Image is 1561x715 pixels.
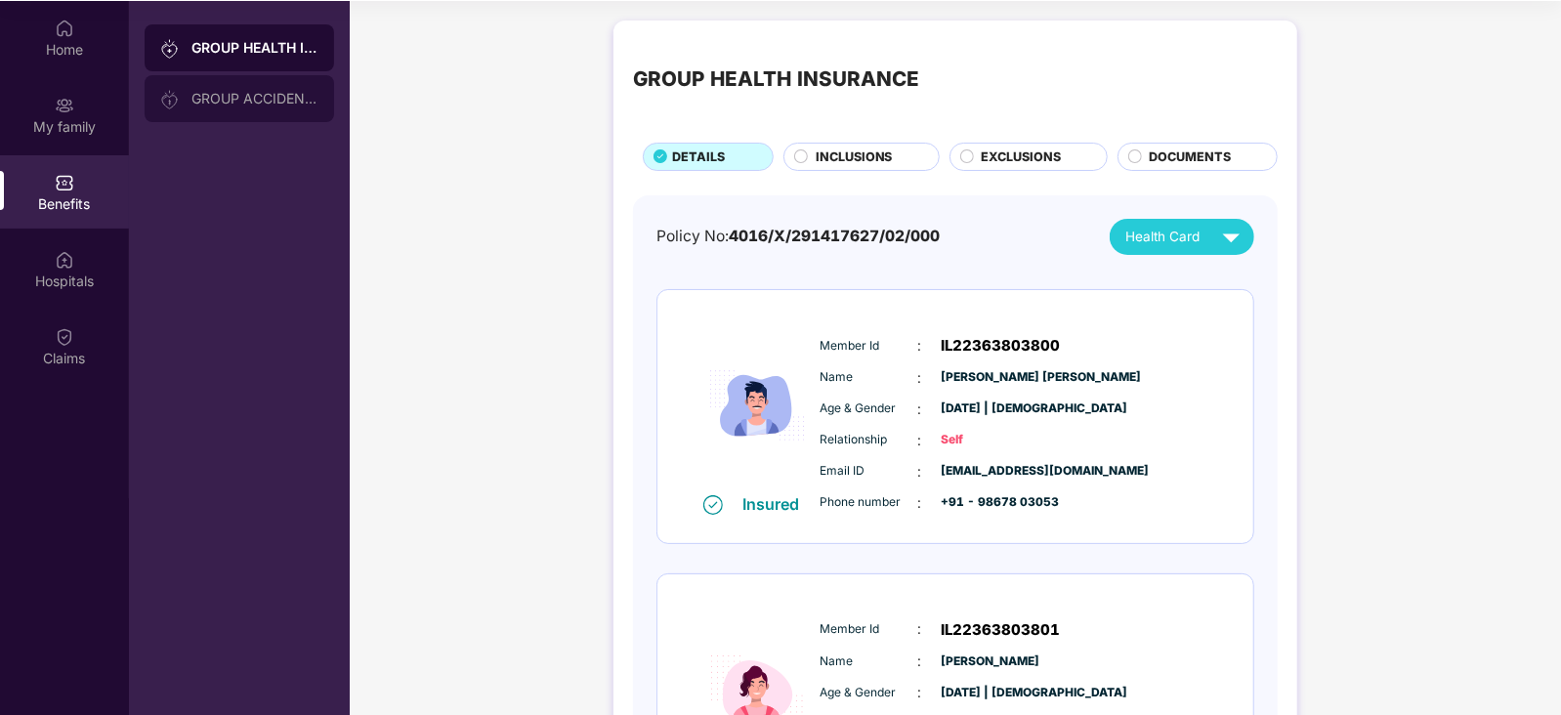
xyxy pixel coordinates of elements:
[918,399,922,420] span: :
[742,494,811,514] div: Insured
[821,652,918,671] span: Name
[821,462,918,481] span: Email ID
[729,227,940,245] span: 4016/X/291417627/02/000
[703,495,723,515] img: svg+xml;base64,PHN2ZyB4bWxucz0iaHR0cDovL3d3dy53My5vcmcvMjAwMC9zdmciIHdpZHRoPSIxNiIgaGVpZ2h0PSIxNi...
[55,19,74,38] img: svg+xml;base64,PHN2ZyBpZD0iSG9tZSIgeG1sbnM9Imh0dHA6Ly93d3cudzMub3JnLzIwMDAvc3ZnIiB3aWR0aD0iMjAiIG...
[1110,219,1254,255] button: Health Card
[981,147,1061,167] span: EXCLUSIONS
[942,684,1039,702] span: [DATE] | [DEMOGRAPHIC_DATA]
[55,327,74,347] img: svg+xml;base64,PHN2ZyBpZD0iQ2xhaW0iIHhtbG5zPSJodHRwOi8vd3d3LnczLm9yZy8yMDAwL3N2ZyIgd2lkdGg9IjIwIi...
[55,173,74,192] img: svg+xml;base64,PHN2ZyBpZD0iQmVuZWZpdHMiIHhtbG5zPSJodHRwOi8vd3d3LnczLm9yZy8yMDAwL3N2ZyIgd2lkdGg9Ij...
[821,431,918,449] span: Relationship
[1125,227,1200,247] span: Health Card
[918,492,922,514] span: :
[55,250,74,270] img: svg+xml;base64,PHN2ZyBpZD0iSG9zcGl0YWxzIiB4bWxucz0iaHR0cDovL3d3dy53My5vcmcvMjAwMC9zdmciIHdpZHRoPS...
[942,652,1039,671] span: [PERSON_NAME]
[942,334,1061,357] span: IL22363803800
[942,462,1039,481] span: [EMAIL_ADDRESS][DOMAIN_NAME]
[942,400,1039,418] span: [DATE] | [DEMOGRAPHIC_DATA]
[160,39,180,59] img: svg+xml;base64,PHN2ZyB3aWR0aD0iMjAiIGhlaWdodD0iMjAiIHZpZXdCb3g9IjAgMCAyMCAyMCIgZmlsbD0ibm9uZSIgeG...
[55,96,74,115] img: svg+xml;base64,PHN2ZyB3aWR0aD0iMjAiIGhlaWdodD0iMjAiIHZpZXdCb3g9IjAgMCAyMCAyMCIgZmlsbD0ibm9uZSIgeG...
[918,618,922,640] span: :
[160,90,180,109] img: svg+xml;base64,PHN2ZyB3aWR0aD0iMjAiIGhlaWdodD0iMjAiIHZpZXdCb3g9IjAgMCAyMCAyMCIgZmlsbD0ibm9uZSIgeG...
[918,367,922,389] span: :
[633,63,919,95] div: GROUP HEALTH INSURANCE
[1150,147,1232,167] span: DOCUMENTS
[821,620,918,639] span: Member Id
[821,400,918,418] span: Age & Gender
[821,337,918,356] span: Member Id
[816,147,893,167] span: INCLUSIONS
[191,38,318,58] div: GROUP HEALTH INSURANCE
[1214,220,1248,254] img: svg+xml;base64,PHN2ZyB4bWxucz0iaHR0cDovL3d3dy53My5vcmcvMjAwMC9zdmciIHZpZXdCb3g9IjAgMCAyNCAyNCIgd2...
[821,368,918,387] span: Name
[191,91,318,106] div: GROUP ACCIDENTAL INSURANCE
[698,317,816,493] img: icon
[656,225,940,249] div: Policy No:
[918,335,922,357] span: :
[942,618,1061,642] span: IL22363803801
[942,368,1039,387] span: [PERSON_NAME] [PERSON_NAME]
[942,493,1039,512] span: +91 - 98678 03053
[918,682,922,703] span: :
[821,684,918,702] span: Age & Gender
[821,493,918,512] span: Phone number
[918,461,922,483] span: :
[672,147,725,167] span: DETAILS
[942,431,1039,449] span: Self
[918,430,922,451] span: :
[918,651,922,672] span: :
